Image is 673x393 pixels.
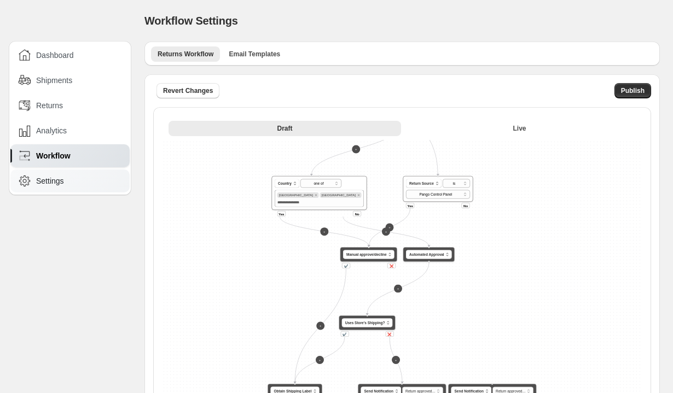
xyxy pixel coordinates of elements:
div: Uses Store's Shipping?✔️❌ [339,315,396,330]
span: Country [278,181,292,186]
button: Automated Approval [406,250,452,259]
span: Automated Approval [409,252,444,257]
div: ❌ [387,263,396,268]
g: Edge from e19f3adb-36aa-4964-85a1-6b2d69b80c94 to d7be422b-688d-4645-86d2-89352194400f [295,268,346,383]
span: Australia [279,193,313,197]
button: + [382,227,390,236]
g: Edge from default_flag to 03fa4962-75e9-4e74-906a-f9511882872d [367,262,429,315]
button: Remove United States of America [356,193,361,198]
button: + [394,285,402,293]
button: Country [275,179,299,188]
span: Shipments [36,75,72,86]
g: Edge from 03fa4962-75e9-4e74-906a-f9511882872d to d7be422b-688d-4645-86d2-89352194400f [295,337,345,383]
button: Draft version [169,121,401,136]
span: Publish [621,86,645,95]
span: Returns [36,100,63,111]
button: + [385,224,393,232]
div: Country[GEOGRAPHIC_DATA]Remove Australia[GEOGRAPHIC_DATA]Remove United States of America**** ****... [272,176,367,210]
button: Remove Australia [314,193,318,198]
span: Settings [36,175,64,186]
span: United States of America [321,193,355,197]
span: Uses Store's Shipping? [345,320,385,326]
button: Revert Changes [156,83,219,98]
div: Automated Approval [403,247,455,262]
g: Edge from b85823e7-ea3a-43c8-a22c-469ff175b1a8 to e19f3adb-36aa-4964-85a1-6b2d69b80c94 [280,216,369,247]
span: Manual approve/decline [346,252,387,257]
button: + [316,356,324,364]
span: Analytics [36,125,67,136]
button: Live version [403,121,636,136]
button: Publish [614,83,651,98]
div: No [462,203,470,208]
button: + [316,322,324,330]
button: + [392,356,400,364]
div: Return SourceYesNo [403,176,473,202]
span: Dashboard [36,50,74,61]
button: + [352,145,360,154]
button: Return Source [406,179,442,188]
g: Edge from c960fd16-e7b3-41e4-b022-99368de313b7 to b85823e7-ea3a-43c8-a22c-469ff175b1a8 [311,123,401,175]
span: Live [513,124,526,133]
div: Manual approve/decline✔️❌ [340,247,398,262]
span: Revert Changes [163,86,213,95]
button: Uses Store's Shipping? [342,319,393,327]
span: Workflow Settings [144,15,238,27]
g: Edge from f617659e-1689-47db-aa27-8c93404956f6 to c23baa20-f596-4c29-a038-3a9151df244f [400,72,438,175]
button: + [320,227,328,236]
g: Edge from b85823e7-ea3a-43c8-a22c-469ff175b1a8 to default_flag [343,216,429,247]
g: Edge from 03fa4962-75e9-4e74-906a-f9511882872d to 18da7ce6-733f-4c7c-8c52-1b72f44448ca [390,337,402,383]
span: Email Templates [229,50,280,58]
span: Returns Workflow [158,50,213,58]
button: Manual approve/decline [343,250,394,259]
g: Edge from c23baa20-f596-4c29-a038-3a9151df244f to e19f3adb-36aa-4964-85a1-6b2d69b80c94 [369,208,410,247]
span: Return Source [409,181,434,186]
span: Workflow [36,150,71,161]
span: Draft [277,124,292,133]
